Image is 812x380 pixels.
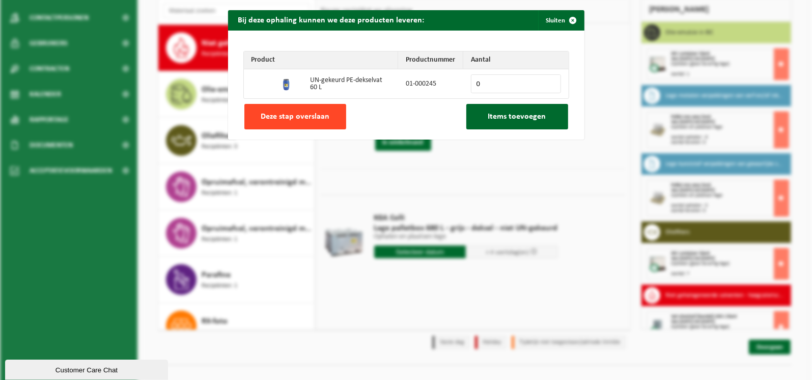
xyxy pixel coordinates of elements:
[244,104,346,129] button: Deze stap overslaan
[5,358,170,380] iframe: chat widget
[279,75,295,91] img: 01-000245
[228,10,435,30] h2: Bij deze ophaling kunnen we deze producten leveren:
[538,10,583,31] button: Sluiten
[244,51,398,69] th: Product
[261,113,329,121] span: Deze stap overslaan
[398,51,463,69] th: Productnummer
[303,69,398,98] td: UN-gekeurd PE-dekselvat 60 L
[488,113,546,121] span: Items toevoegen
[463,51,569,69] th: Aantal
[398,69,463,98] td: 01-000245
[466,104,568,129] button: Items toevoegen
